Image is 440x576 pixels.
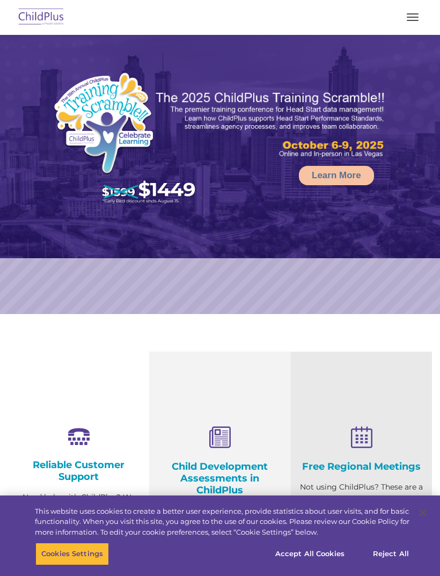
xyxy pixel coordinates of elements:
[157,461,282,496] h4: Child Development Assessments in ChildPlus
[299,166,374,185] a: Learn More
[35,506,409,538] div: This website uses cookies to create a better user experience, provide statistics about user visit...
[299,480,424,548] p: Not using ChildPlus? These are a great opportunity to network and learn from ChildPlus users. Fin...
[357,543,424,565] button: Reject All
[16,459,141,483] h4: Reliable Customer Support
[299,461,424,472] h4: Free Regional Meetings
[411,501,435,524] button: Close
[269,543,350,565] button: Accept All Cookies
[35,543,109,565] button: Cookies Settings
[16,5,67,30] img: ChildPlus by Procare Solutions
